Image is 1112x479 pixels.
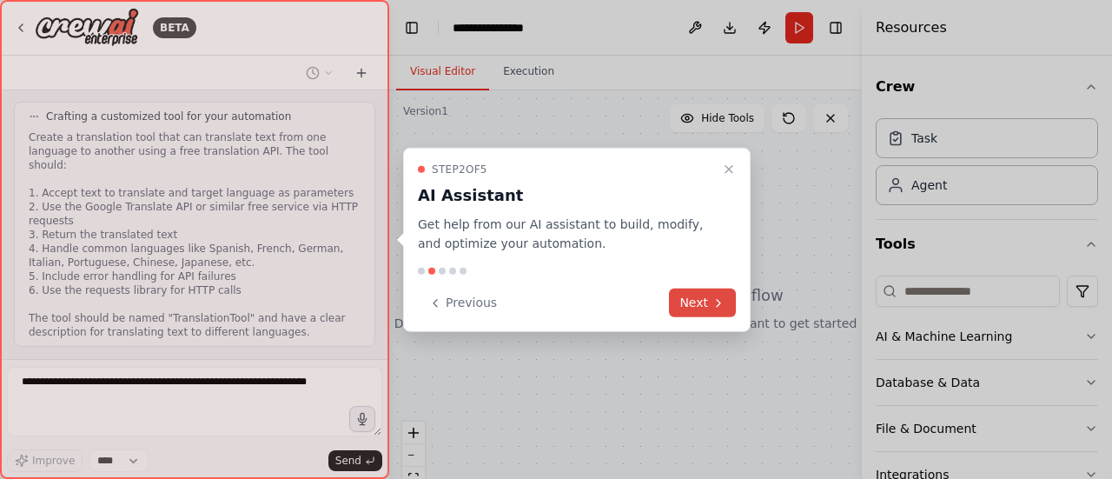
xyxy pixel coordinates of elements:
[669,289,736,317] button: Next
[432,162,487,176] span: Step 2 of 5
[400,16,424,40] button: Hide left sidebar
[418,183,715,207] h3: AI Assistant
[418,289,507,317] button: Previous
[718,158,739,179] button: Close walkthrough
[418,214,715,254] p: Get help from our AI assistant to build, modify, and optimize your automation.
